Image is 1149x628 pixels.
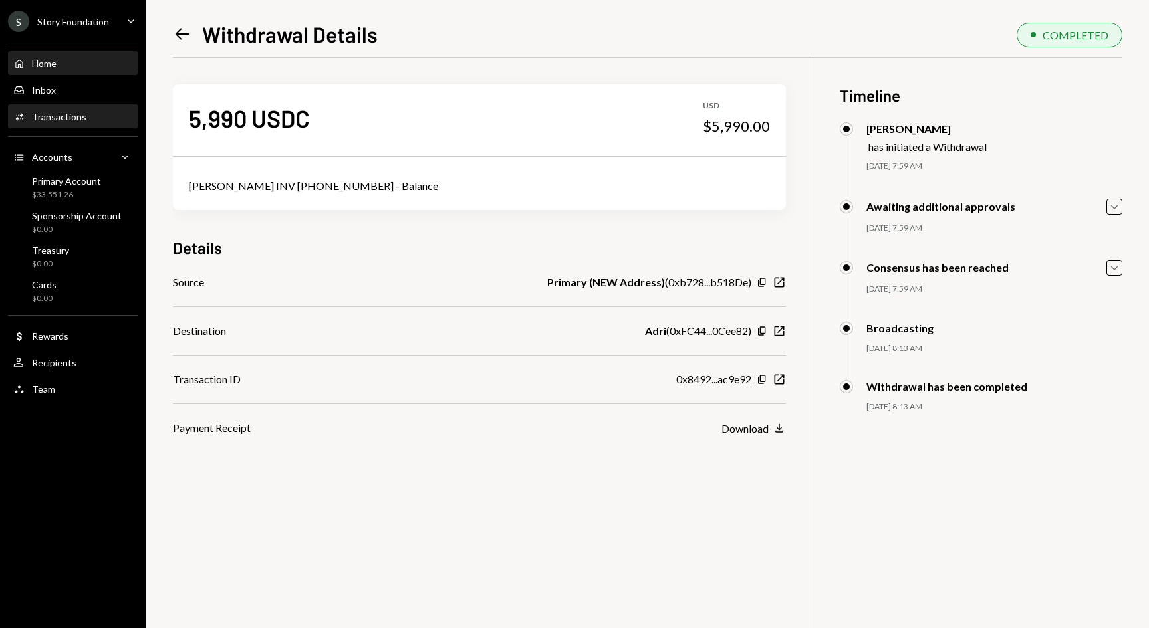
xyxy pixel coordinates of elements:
[32,357,76,368] div: Recipients
[8,145,138,169] a: Accounts
[189,103,310,133] div: 5,990 USDC
[840,84,1122,106] h3: Timeline
[32,189,101,201] div: $33,551.26
[703,100,770,112] div: USD
[32,330,68,342] div: Rewards
[32,84,56,96] div: Inbox
[8,350,138,374] a: Recipients
[866,343,1122,354] div: [DATE] 8:13 AM
[676,371,751,387] div: 0x8492...ac9e92
[721,422,769,435] div: Download
[866,261,1009,274] div: Consensus has been reached
[202,21,378,47] h1: Withdrawal Details
[8,241,138,272] a: Treasury$0.00
[32,111,86,122] div: Transactions
[703,117,770,136] div: $5,990.00
[32,279,57,290] div: Cards
[173,323,226,339] div: Destination
[32,175,101,187] div: Primary Account
[189,178,770,194] div: [PERSON_NAME] INV [PHONE_NUMBER] - Balance
[32,383,55,395] div: Team
[866,223,1122,234] div: [DATE] 7:59 AM
[8,275,138,307] a: Cards$0.00
[173,371,241,387] div: Transaction ID
[868,140,987,153] div: has initiated a Withdrawal
[32,293,57,304] div: $0.00
[866,161,1122,172] div: [DATE] 7:59 AM
[173,274,204,290] div: Source
[32,259,69,270] div: $0.00
[547,274,751,290] div: ( 0xb728...b518De )
[645,323,666,339] b: Adri
[8,377,138,401] a: Team
[173,237,222,259] h3: Details
[721,421,786,436] button: Download
[866,284,1122,295] div: [DATE] 7:59 AM
[866,380,1027,393] div: Withdrawal has been completed
[1043,29,1108,41] div: COMPLETED
[37,16,109,27] div: Story Foundation
[8,171,138,203] a: Primary Account$33,551.26
[173,420,251,436] div: Payment Receipt
[32,58,57,69] div: Home
[8,78,138,102] a: Inbox
[8,206,138,238] a: Sponsorship Account$0.00
[32,224,122,235] div: $0.00
[32,245,69,256] div: Treasury
[866,200,1015,213] div: Awaiting additional approvals
[8,11,29,32] div: S
[645,323,751,339] div: ( 0xFC44...0Cee82 )
[547,274,665,290] b: Primary (NEW Address)
[32,152,72,163] div: Accounts
[8,104,138,128] a: Transactions
[8,51,138,75] a: Home
[866,401,1122,413] div: [DATE] 8:13 AM
[866,122,987,135] div: [PERSON_NAME]
[8,324,138,348] a: Rewards
[866,322,934,334] div: Broadcasting
[32,210,122,221] div: Sponsorship Account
